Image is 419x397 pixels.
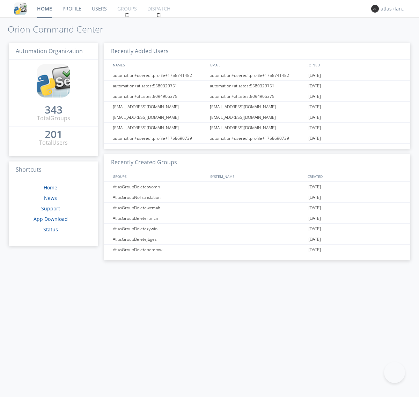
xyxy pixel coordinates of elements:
a: App Download [34,216,68,222]
div: AtlasGroupDeletenemmw [111,245,208,255]
div: [EMAIL_ADDRESS][DOMAIN_NAME] [111,123,208,133]
div: NAMES [111,60,207,70]
h3: Shortcuts [9,161,98,179]
span: [DATE] [308,213,321,224]
div: AtlasGroupDeletewcmah [111,203,208,213]
div: AtlasGroupDeletezywio [111,224,208,234]
div: 343 [45,106,63,113]
div: automation+atlastest5580329751 [208,81,307,91]
span: [DATE] [308,245,321,255]
span: [DATE] [308,192,321,203]
div: [EMAIL_ADDRESS][DOMAIN_NAME] [208,112,307,122]
a: AtlasGroupDeletezywio[DATE] [104,224,410,234]
h3: Recently Added Users [104,43,410,60]
a: [EMAIL_ADDRESS][DOMAIN_NAME][EMAIL_ADDRESS][DOMAIN_NAME][DATE] [104,112,410,123]
span: [DATE] [308,224,321,234]
span: [DATE] [308,182,321,192]
div: [EMAIL_ADDRESS][DOMAIN_NAME] [111,112,208,122]
a: automation+usereditprofile+1758741482automation+usereditprofile+1758741482[DATE] [104,70,410,81]
a: Home [44,184,57,191]
div: automation+atlastest8094906375 [111,91,208,101]
div: automation+usereditprofile+1758690739 [111,133,208,143]
a: AtlasGroupDeletetwomp[DATE] [104,182,410,192]
img: spin.svg [125,13,130,17]
div: automation+usereditprofile+1758741482 [208,70,307,80]
img: cddb5a64eb264b2086981ab96f4c1ba7 [37,64,70,98]
a: 201 [45,131,63,139]
iframe: Toggle Customer Support [384,362,405,383]
a: [EMAIL_ADDRESS][DOMAIN_NAME][EMAIL_ADDRESS][DOMAIN_NAME][DATE] [104,102,410,112]
div: automation+atlastest5580329751 [111,81,208,91]
a: 343 [45,106,63,114]
div: AtlasGroupDeletetwomp [111,182,208,192]
span: [DATE] [308,234,321,245]
div: [EMAIL_ADDRESS][DOMAIN_NAME] [208,123,307,133]
img: cddb5a64eb264b2086981ab96f4c1ba7 [14,2,27,15]
div: [EMAIL_ADDRESS][DOMAIN_NAME] [111,102,208,112]
div: CREATED [306,171,404,181]
div: automation+usereditprofile+1758741482 [111,70,208,80]
img: 373638.png [371,5,379,13]
div: SYSTEM_NAME [208,171,306,181]
h3: Recently Created Groups [104,154,410,171]
a: automation+usereditprofile+1758690739automation+usereditprofile+1758690739[DATE] [104,133,410,144]
span: [DATE] [308,91,321,102]
a: AtlasGroupDeletejbges[DATE] [104,234,410,245]
span: [DATE] [308,70,321,81]
div: AtlasGroupDeletertmcn [111,213,208,223]
div: automation+usereditprofile+1758690739 [208,133,307,143]
a: AtlasGroupDeletenemmw[DATE] [104,245,410,255]
div: AtlasGroupDeletejbges [111,234,208,244]
span: Automation Organization [16,47,83,55]
span: [DATE] [308,123,321,133]
a: AtlasGroupDeletertmcn[DATE] [104,213,410,224]
a: AtlasGroupNoTranslation[DATE] [104,192,410,203]
a: News [44,195,57,201]
a: automation+atlastest5580329751automation+atlastest5580329751[DATE] [104,81,410,91]
span: [DATE] [308,203,321,213]
div: AtlasGroupNoTranslation [111,192,208,202]
span: [DATE] [308,102,321,112]
div: GROUPS [111,171,207,181]
div: [EMAIL_ADDRESS][DOMAIN_NAME] [208,102,307,112]
img: spin.svg [156,13,161,17]
span: [DATE] [308,81,321,91]
div: 201 [45,131,63,138]
span: [DATE] [308,133,321,144]
div: Total Users [39,139,68,147]
div: automation+atlastest8094906375 [208,91,307,101]
div: JOINED [306,60,404,70]
a: Status [43,226,58,233]
div: Total Groups [37,114,70,122]
a: Support [41,205,60,212]
div: atlas+language+check [381,5,407,12]
span: [DATE] [308,112,321,123]
a: automation+atlastest8094906375automation+atlastest8094906375[DATE] [104,91,410,102]
a: [EMAIL_ADDRESS][DOMAIN_NAME][EMAIL_ADDRESS][DOMAIN_NAME][DATE] [104,123,410,133]
div: EMAIL [208,60,306,70]
a: AtlasGroupDeletewcmah[DATE] [104,203,410,213]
